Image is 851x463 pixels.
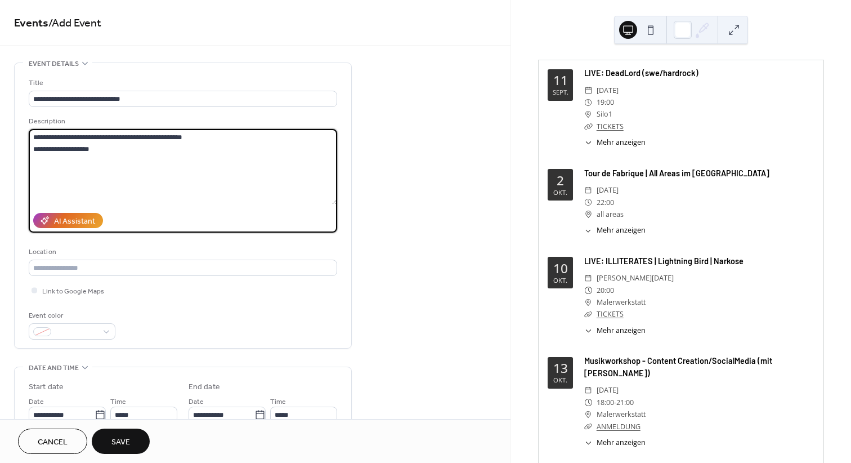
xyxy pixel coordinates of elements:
div: Sept. [553,89,568,95]
a: TICKETS [597,309,624,319]
div: ​ [584,225,592,236]
span: Date [189,396,204,408]
span: 19:00 [597,96,614,108]
div: Tour de Fabrique | All Areas im [GEOGRAPHIC_DATA] [584,167,814,180]
div: Okt. [553,189,567,195]
span: 18:00 [597,397,614,408]
div: ​ [584,84,592,96]
div: ​ [584,108,592,120]
span: Cancel [38,437,68,448]
span: Mehr anzeigen [597,137,646,148]
span: Link to Google Maps [42,286,104,297]
span: Malerwerkstatt [597,296,646,308]
button: ​Mehr anzeigen [584,225,646,236]
div: ​ [584,308,592,320]
div: ​ [584,137,592,148]
span: Time [270,396,286,408]
div: ​ [584,284,592,296]
div: ​ [584,272,592,284]
div: AI Assistant [54,216,95,228]
div: Description [29,115,335,127]
span: / Add Event [48,12,101,34]
span: - [614,397,616,408]
a: TICKETS [597,122,624,131]
span: Malerwerkstatt [597,408,646,420]
div: 2 [557,175,564,188]
a: LIVE: DeadLord (swe/hardrock) [584,68,698,78]
span: [DATE] [597,184,619,196]
div: 13 [553,362,568,375]
div: 11 [553,74,568,87]
button: ​Mehr anzeigen [584,326,646,336]
div: Title [29,77,335,89]
span: Mehr anzeigen [597,326,646,336]
div: ​ [584,421,592,433]
span: Date and time [29,362,79,374]
button: ​Mehr anzeigen [584,438,646,448]
div: Okt. [553,277,567,283]
div: ​ [584,397,592,408]
div: 10 [553,262,568,275]
span: 21:00 [616,397,634,408]
div: Location [29,246,335,258]
button: AI Assistant [33,213,103,228]
div: ​ [584,408,592,420]
span: all areas [597,208,624,220]
div: Start date [29,381,64,393]
div: ​ [584,197,592,208]
div: ​ [584,96,592,108]
span: [DATE] [597,384,619,396]
span: 20:00 [597,284,614,296]
button: Cancel [18,429,87,454]
span: 22:00 [597,197,614,208]
span: Time [110,396,126,408]
div: ​ [584,438,592,448]
div: ​ [584,384,592,396]
a: Events [14,12,48,34]
div: Event color [29,310,113,322]
div: ​ [584,184,592,196]
div: ​ [584,296,592,308]
a: LIVE: ILLITERATES | Lightning Bird | Narkose [584,256,743,266]
div: ​ [584,326,592,336]
div: ​ [584,208,592,220]
span: Mehr anzeigen [597,225,646,236]
span: [PERSON_NAME][DATE] [597,272,674,284]
span: Event details [29,58,79,70]
span: Mehr anzeigen [597,438,646,448]
button: ​Mehr anzeigen [584,137,646,148]
div: End date [189,381,220,393]
div: ​ [584,121,592,132]
span: [DATE] [597,84,619,96]
button: Save [92,429,150,454]
span: Date [29,396,44,408]
a: Musikworkshop - Content Creation/SocialMedia (mit [PERSON_NAME]) [584,356,772,378]
a: ANMELDUNG [597,422,641,431]
span: Silo1 [597,108,612,120]
span: Save [111,437,130,448]
div: Okt. [553,377,567,383]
